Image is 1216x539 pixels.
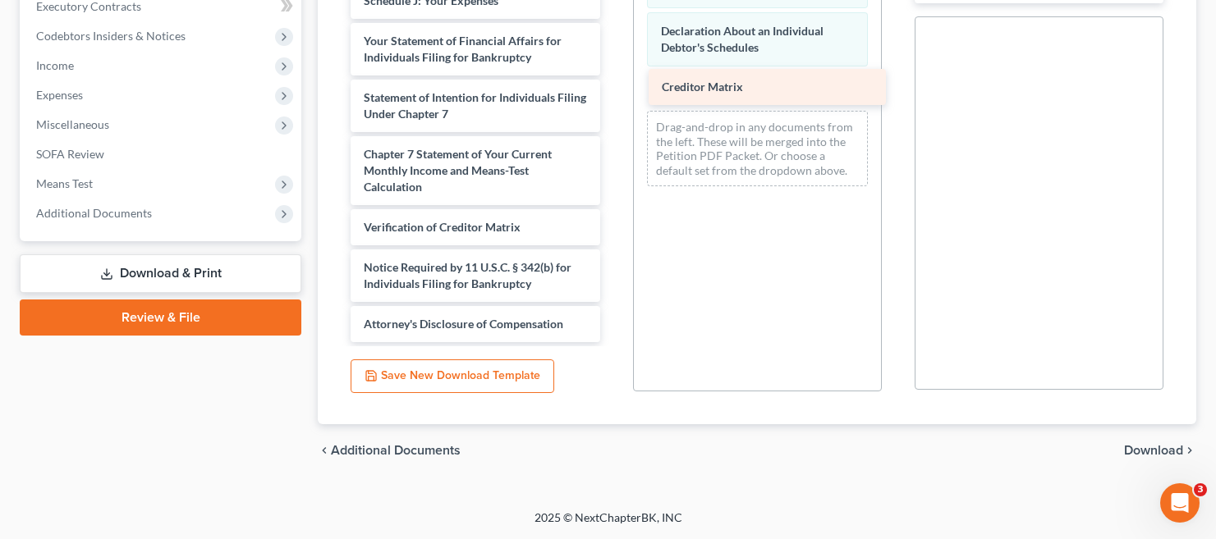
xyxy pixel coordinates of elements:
iframe: Intercom live chat [1160,483,1200,523]
span: Declaration About an Individual Debtor's Schedules [661,24,824,54]
span: SOFA Review [36,147,104,161]
span: Statement of Intention for Individuals Filing Under Chapter 7 [364,90,586,121]
span: Codebtors Insiders & Notices [36,29,186,43]
span: 3 [1194,483,1207,496]
span: Verification of Creditor Matrix [364,220,521,234]
span: Miscellaneous [36,117,109,131]
span: Means Test [36,176,93,190]
button: Save New Download Template [351,359,554,394]
span: Attorney's Disclosure of Compensation [364,317,563,331]
i: chevron_left [318,444,331,457]
span: Income [36,58,74,72]
span: Additional Documents [331,444,461,457]
a: SOFA Review [23,139,301,169]
span: Additional Documents [36,206,152,220]
span: Your Statement of Financial Affairs for Individuals Filing for Bankruptcy [364,34,562,64]
span: Expenses [36,88,83,102]
span: Download [1124,444,1183,457]
button: Download chevron_right [1124,444,1196,457]
span: Creditor Matrix [662,80,743,94]
span: Notice Required by 11 U.S.C. § 342(b) for Individuals Filing for Bankruptcy [364,260,571,290]
div: Drag-and-drop in any documents from the left. These will be merged into the Petition PDF Packet. ... [647,111,868,186]
i: chevron_right [1183,444,1196,457]
a: Review & File [20,299,301,336]
div: 2025 © NextChapterBK, INC [140,509,1076,539]
a: chevron_left Additional Documents [318,444,461,457]
span: Chapter 7 Statement of Your Current Monthly Income and Means-Test Calculation [364,147,552,194]
a: Download & Print [20,254,301,293]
